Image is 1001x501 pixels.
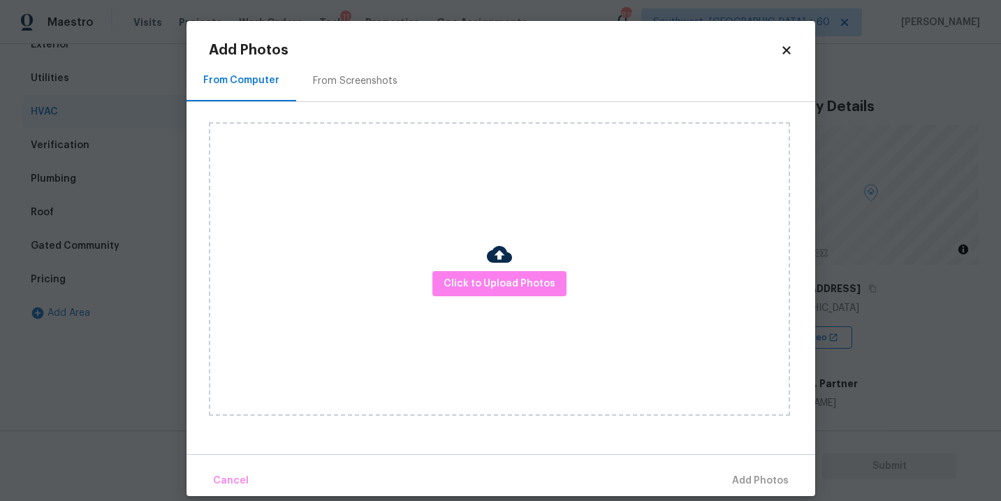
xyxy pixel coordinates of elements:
div: From Computer [203,73,279,87]
button: Cancel [207,466,254,496]
div: From Screenshots [313,74,397,88]
span: Click to Upload Photos [444,275,555,293]
h2: Add Photos [209,43,780,57]
img: Cloud Upload Icon [487,242,512,267]
span: Cancel [213,472,249,490]
button: Click to Upload Photos [432,271,567,297]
